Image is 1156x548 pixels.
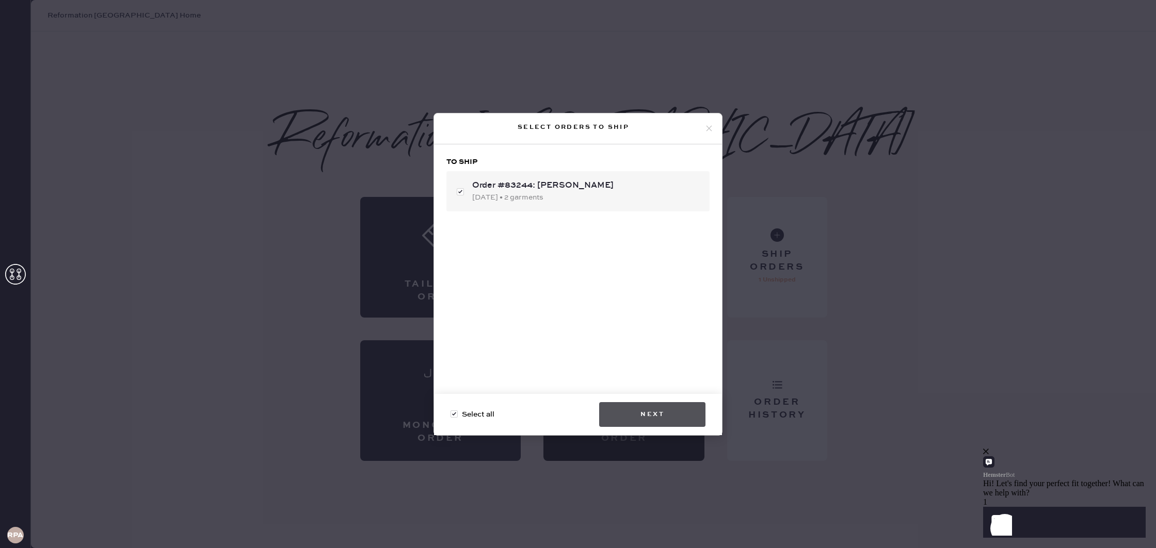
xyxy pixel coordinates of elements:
div: Select orders to ship [442,121,704,134]
div: Order #83244: [PERSON_NAME] [472,179,701,192]
iframe: Front Chat [983,409,1153,546]
button: Next [599,402,705,427]
div: [DATE] • 2 garments [472,192,701,203]
h3: To ship [446,157,710,167]
span: Select all [462,409,494,420]
h3: RPA [7,532,23,539]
